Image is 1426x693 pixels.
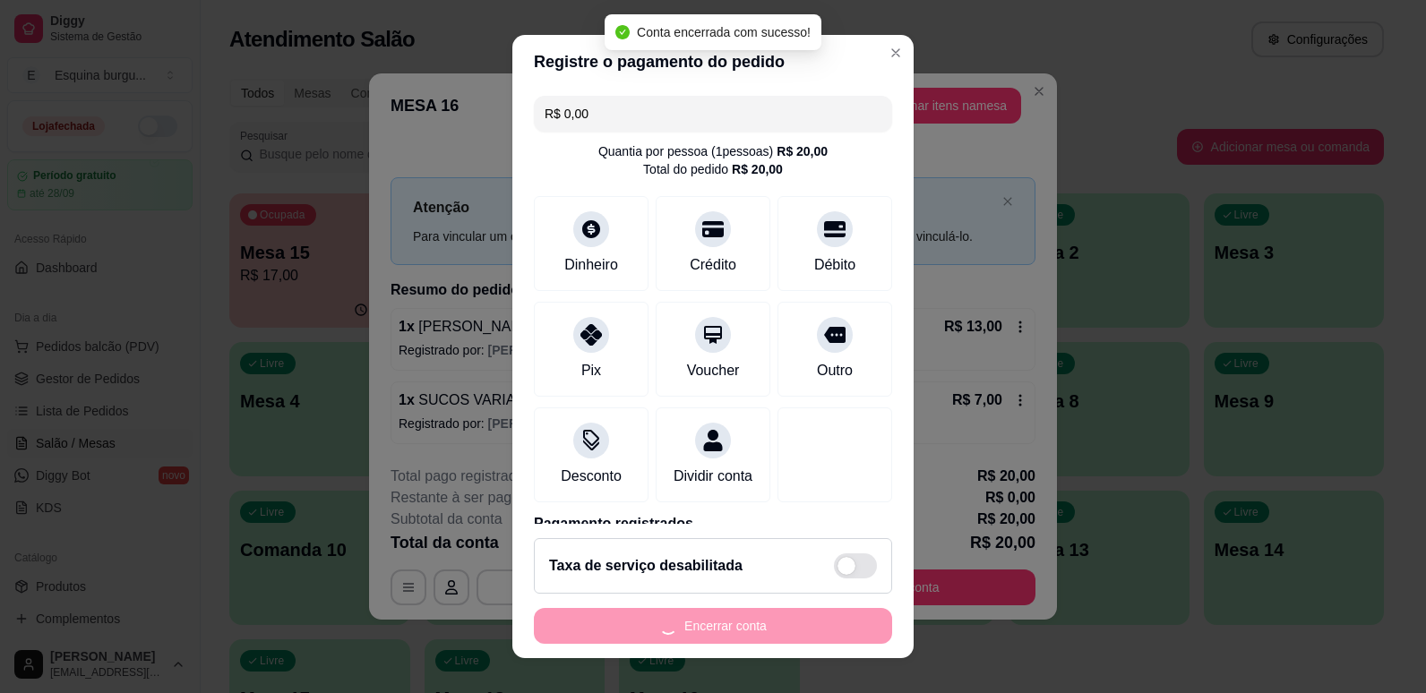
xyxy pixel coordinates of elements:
header: Registre o pagamento do pedido [512,35,914,89]
span: Conta encerrada com sucesso! [637,25,811,39]
h2: Taxa de serviço desabilitada [549,555,743,577]
div: Voucher [687,360,740,381]
div: Desconto [561,466,622,487]
p: Pagamento registrados [534,513,892,535]
input: Ex.: hambúrguer de cordeiro [545,96,881,132]
span: check-circle [615,25,630,39]
div: Pix [581,360,601,381]
button: Close [881,38,910,67]
div: R$ 20,00 [777,142,828,160]
div: Dinheiro [564,254,618,276]
div: Total do pedido [643,160,783,178]
div: Crédito [690,254,736,276]
div: Outro [817,360,853,381]
div: Dividir conta [674,466,752,487]
div: Quantia por pessoa ( 1 pessoas) [598,142,828,160]
div: R$ 20,00 [732,160,783,178]
div: Débito [814,254,855,276]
